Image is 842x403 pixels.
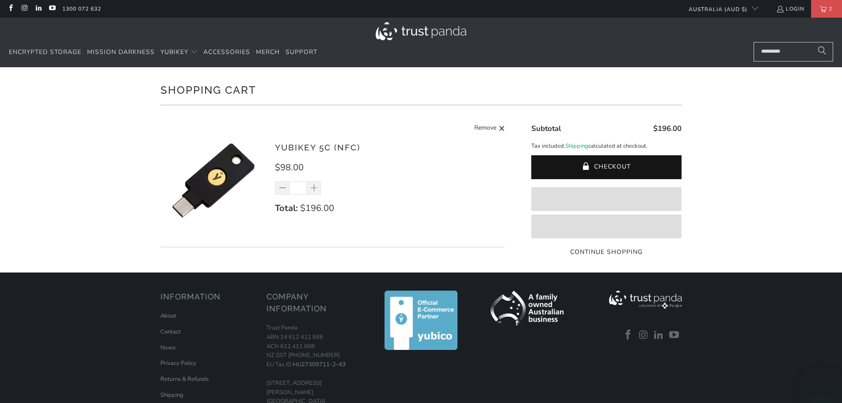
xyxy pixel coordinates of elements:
[637,330,650,341] a: Trust Panda Australia on Instagram
[34,5,42,12] a: Trust Panda Australia on LinkedIn
[48,5,56,12] a: Trust Panda Australia on YouTube
[653,123,682,134] span: $196.00
[256,48,280,56] span: Merch
[376,22,466,40] img: Trust Panda Australia
[293,361,346,368] a: HU27309711-2-43
[160,127,267,234] img: YubiKey 5C (NFC)
[160,359,196,367] a: Privacy Policy
[160,81,682,98] h1: Shopping Cart
[160,375,209,383] a: Returns & Refunds
[9,42,81,63] a: Encrypted Storage
[160,328,181,336] a: Contact
[531,142,682,151] p: Tax included. calculated at checkout.
[203,48,250,56] span: Accessories
[9,42,317,63] nav: Translation missing: en.navigation.header.main_nav
[474,123,496,134] span: Remove
[811,42,833,61] button: Search
[531,155,682,179] button: Checkout
[286,42,317,63] a: Support
[474,123,505,134] a: Remove
[87,42,155,63] a: Mission Darkness
[776,4,804,14] a: Login
[256,42,280,63] a: Merch
[275,142,360,152] a: YubiKey 5C (NFC)
[87,48,155,56] span: Mission Darkness
[622,330,635,341] a: Trust Panda Australia on Facebook
[531,123,561,134] span: Subtotal
[275,161,304,173] span: $98.00
[62,4,101,14] a: 1300 072 632
[531,247,682,257] a: Continue Shopping
[668,330,681,341] a: Trust Panda Australia on YouTube
[286,48,317,56] span: Support
[160,312,176,320] a: About
[160,344,175,352] a: News
[20,5,28,12] a: Trust Panda Australia on Instagram
[754,42,833,61] input: Search...
[7,5,14,12] a: Trust Panda Australia on Facebook
[807,368,835,396] iframe: Button to launch messaging window
[652,330,666,341] a: Trust Panda Australia on LinkedIn
[300,202,334,214] span: $196.00
[9,48,81,56] span: Encrypted Storage
[565,142,588,151] a: Shipping
[160,42,198,63] summary: YubiKey
[203,42,250,63] a: Accessories
[160,48,188,56] span: YubiKey
[160,391,183,399] a: Shipping
[275,202,298,214] strong: Total:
